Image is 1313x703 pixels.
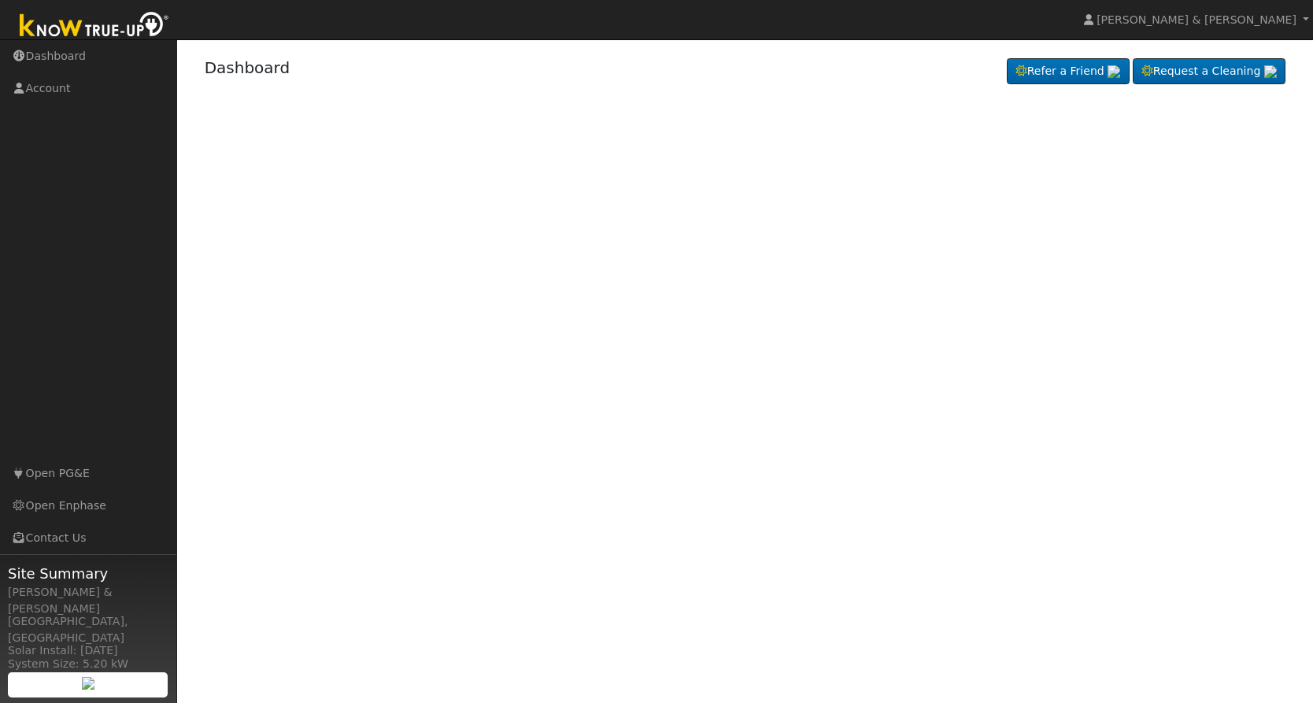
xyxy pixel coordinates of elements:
[1007,58,1130,85] a: Refer a Friend
[8,656,168,672] div: System Size: 5.20 kW
[8,642,168,659] div: Solar Install: [DATE]
[1108,65,1120,78] img: retrieve
[1097,13,1296,26] span: [PERSON_NAME] & [PERSON_NAME]
[8,584,168,617] div: [PERSON_NAME] & [PERSON_NAME]
[82,677,94,690] img: retrieve
[8,613,168,646] div: [GEOGRAPHIC_DATA], [GEOGRAPHIC_DATA]
[12,9,177,44] img: Know True-Up
[8,563,168,584] span: Site Summary
[205,58,290,77] a: Dashboard
[1133,58,1285,85] a: Request a Cleaning
[1264,65,1277,78] img: retrieve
